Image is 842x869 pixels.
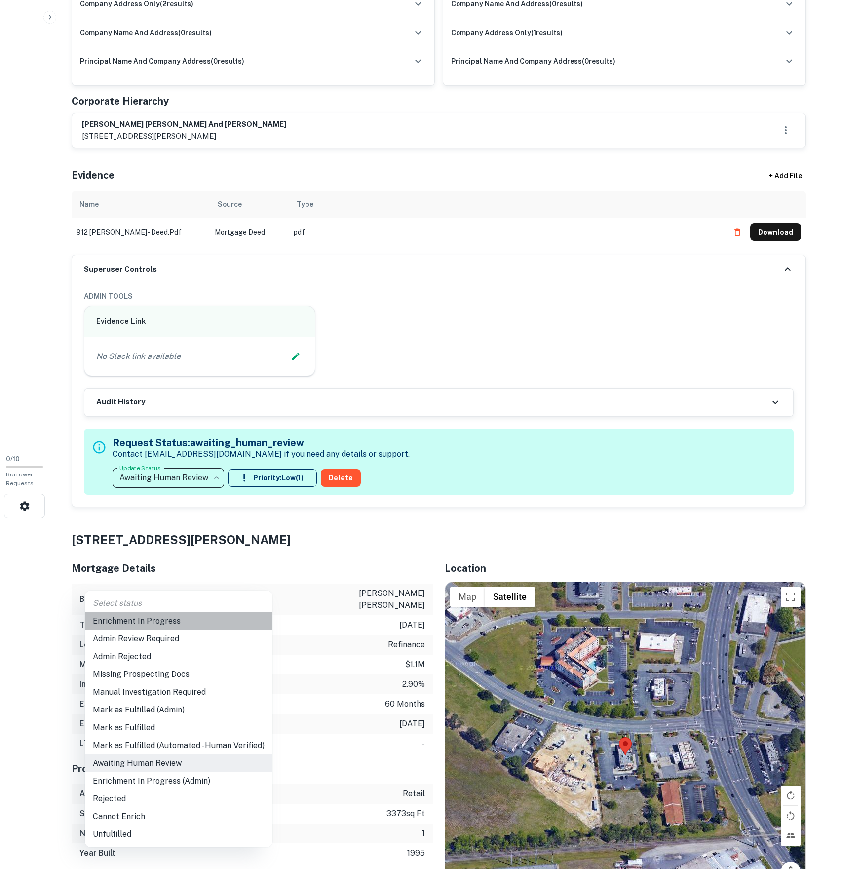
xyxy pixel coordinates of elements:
[85,701,272,719] li: Mark as Fulfilled (Admin)
[85,648,272,666] li: Admin Rejected
[85,666,272,683] li: Missing Prospecting Docs
[85,630,272,648] li: Admin Review Required
[85,790,272,808] li: Rejected
[85,808,272,826] li: Cannot Enrich
[85,826,272,843] li: Unfulfilled
[85,737,272,754] li: Mark as Fulfilled (Automated - Human Verified)
[85,772,272,790] li: Enrichment In Progress (Admin)
[85,719,272,737] li: Mark as Fulfilled
[85,683,272,701] li: Manual Investigation Required
[85,612,272,630] li: Enrichment In Progress
[85,754,272,772] li: Awaiting Human Review
[793,790,842,837] iframe: Chat Widget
